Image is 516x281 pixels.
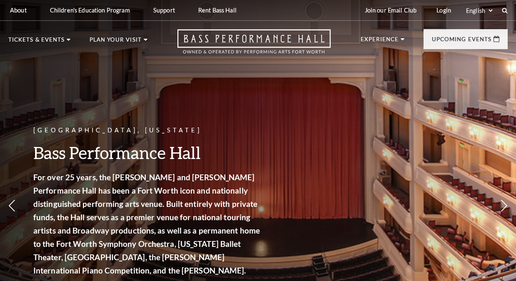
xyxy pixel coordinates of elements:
[432,37,491,47] p: Upcoming Events
[361,37,399,47] p: Experience
[153,7,175,14] p: Support
[33,172,260,275] strong: For over 25 years, the [PERSON_NAME] and [PERSON_NAME] Performance Hall has been a Fort Worth ico...
[198,7,237,14] p: Rent Bass Hall
[90,37,142,47] p: Plan Your Visit
[33,125,262,136] p: [GEOGRAPHIC_DATA], [US_STATE]
[10,7,27,14] p: About
[50,7,130,14] p: Children's Education Program
[464,7,494,15] select: Select:
[8,37,65,47] p: Tickets & Events
[33,142,262,163] h3: Bass Performance Hall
